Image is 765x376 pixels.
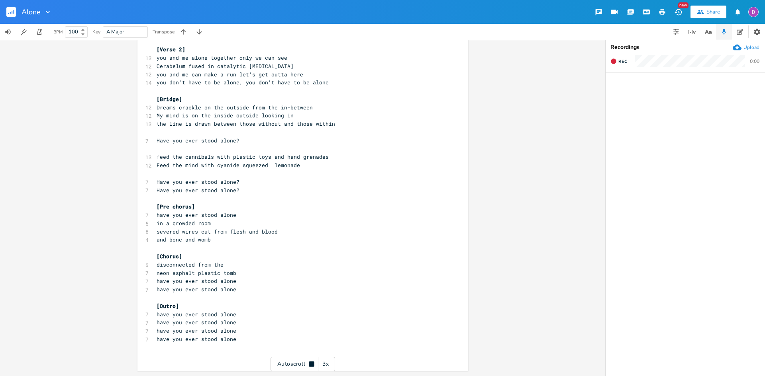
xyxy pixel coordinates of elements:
span: in a crowded room [157,220,211,227]
span: Rec [618,58,627,64]
span: you don't have to be alone, you don't have to be alone [157,79,329,86]
span: and bone and womb [157,236,211,243]
button: Upload [733,43,759,52]
span: [Pre chorus] [157,203,195,210]
span: feed the cannibals with plastic toys and hand grenades [157,153,329,160]
div: Key [92,29,100,34]
span: [Bridge] [157,95,182,103]
div: Recordings [610,45,760,50]
span: the line is drawn between those without and those within [157,120,335,127]
span: disconnected from the [157,261,224,268]
div: Autoscroll [271,357,335,371]
div: New [678,2,688,8]
div: BPM [53,30,63,34]
button: Share [690,6,726,18]
span: have you ever stood alone [157,335,236,343]
span: have you ever stood alone [157,211,236,218]
span: Have you ever stood alone? [157,187,239,194]
div: Transpose [153,29,175,34]
div: 3x [318,357,333,371]
span: [Outro] [157,302,179,310]
button: New [670,5,686,19]
span: [Verse 2] [157,46,185,53]
span: you and me can make a run let's get outta here [157,71,303,78]
span: Alone [22,8,41,16]
span: Have you ever stood alone? [157,178,239,185]
span: have you ever stood alone [157,311,236,318]
span: you and me alone together only we can see [157,54,287,61]
span: My mind is on the inside outside looking in [157,112,294,119]
div: Share [706,8,720,16]
span: Cerabelum fused in catalytic [MEDICAL_DATA] [157,62,294,70]
div: 0:00 [750,59,759,64]
span: have you ever stood alone [157,286,236,293]
span: [Chorus] [157,253,182,260]
span: severed wires cut from flesh and blood [157,228,278,235]
span: have you ever stood alone [157,277,236,284]
span: Feed the mind with cyanide squeezed lemonade [157,162,300,169]
img: Dylan [748,7,759,17]
span: A Major [106,28,124,35]
span: neon asphalt plastic tomb [157,269,236,277]
span: Have you ever stood alone? [157,137,239,144]
div: Upload [743,44,759,51]
span: Dreams crackle on the outside from the in-between [157,104,313,111]
span: have you ever stood alone [157,319,236,326]
span: have you ever stood alone [157,327,236,334]
button: Rec [607,55,630,68]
